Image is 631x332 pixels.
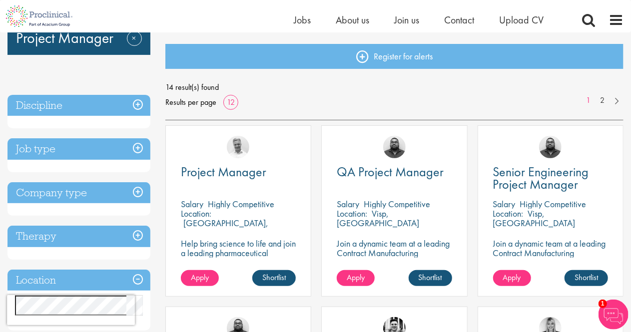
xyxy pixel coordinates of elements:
div: Project Manager [7,12,150,55]
span: QA Project Manager [337,163,444,180]
span: Results per page [165,95,216,110]
span: Salary [493,198,516,210]
p: [GEOGRAPHIC_DATA], [GEOGRAPHIC_DATA] [181,217,268,238]
h3: Job type [7,138,150,160]
a: Apply [181,270,219,286]
h3: Company type [7,182,150,204]
span: Location: [181,208,211,219]
span: Salary [337,198,359,210]
p: Visp, [GEOGRAPHIC_DATA] [493,208,576,229]
p: Visp, [GEOGRAPHIC_DATA] [337,208,419,229]
p: Join a dynamic team at a leading Contract Manufacturing Organisation (CMO) and contribute to grou... [493,239,608,296]
a: 1 [581,95,596,106]
span: Location: [337,208,367,219]
h3: Therapy [7,226,150,247]
img: Joshua Bye [227,136,249,158]
img: Chatbot [599,300,629,330]
a: Remove [127,31,142,60]
a: 12 [223,97,238,107]
span: 14 result(s) found [165,80,624,95]
span: Apply [191,272,209,283]
a: Apply [337,270,375,286]
a: Senior Engineering Project Manager [493,166,608,191]
a: Shortlist [409,270,452,286]
span: Apply [347,272,365,283]
a: Apply [493,270,531,286]
span: Location: [493,208,524,219]
iframe: reCAPTCHA [7,295,135,325]
a: Upload CV [499,13,544,26]
a: Contact [444,13,474,26]
img: Ashley Bennett [383,136,406,158]
span: Senior Engineering Project Manager [493,163,589,193]
span: Apply [503,272,521,283]
p: Help bring science to life and join a leading pharmaceutical company to play a key role in overse... [181,239,296,286]
p: Highly Competitive [208,198,274,210]
a: Project Manager [181,166,296,178]
span: 1 [599,300,607,308]
a: Jobs [294,13,311,26]
a: About us [336,13,369,26]
h3: Location [7,270,150,291]
a: Register for alerts [165,44,624,69]
a: QA Project Manager [337,166,452,178]
a: Shortlist [565,270,608,286]
a: 2 [595,95,610,106]
p: Join a dynamic team at a leading Contract Manufacturing Organisation and contribute to groundbrea... [337,239,452,286]
a: Join us [394,13,419,26]
span: Salary [181,198,203,210]
p: Highly Competitive [520,198,587,210]
a: Shortlist [252,270,296,286]
span: Project Manager [181,163,266,180]
img: Ashley Bennett [539,136,562,158]
h3: Discipline [7,95,150,116]
p: Highly Competitive [364,198,430,210]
